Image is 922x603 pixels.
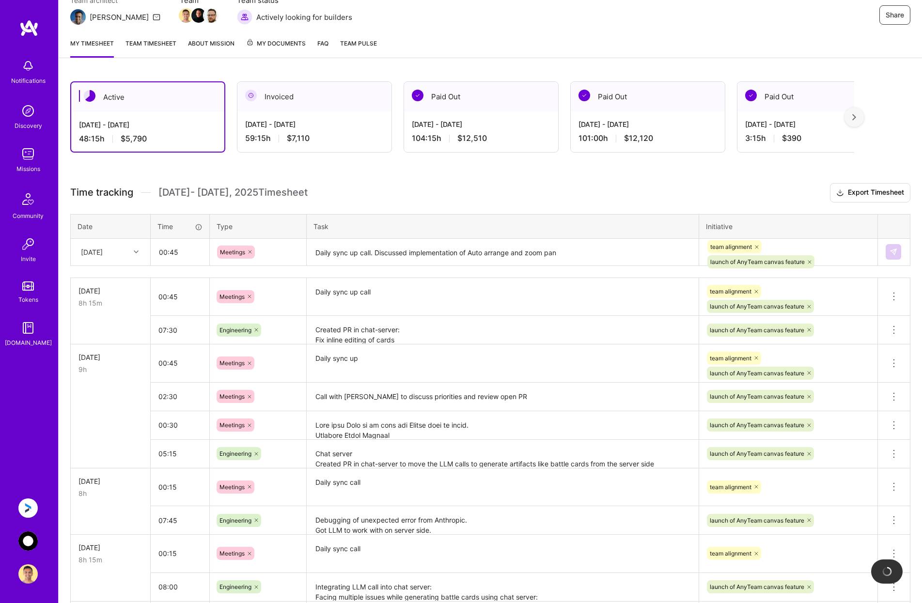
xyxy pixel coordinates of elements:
[308,507,698,534] textarea: Debugging of unexpected error from Anthropic. Got LLM to work with on server side. Fixed timeout ...
[219,326,251,334] span: Engineering
[18,101,38,121] img: discovery
[219,550,245,557] span: Meetings
[125,38,176,58] a: Team timesheet
[78,298,142,308] div: 8h 15m
[78,555,142,565] div: 8h 15m
[287,133,310,143] span: $7,110
[16,564,40,584] a: User Avatar
[457,133,487,143] span: $12,510
[745,90,757,101] img: Paid Out
[710,450,804,457] span: launch of AnyTeam canvas feature
[157,221,203,232] div: Time
[151,317,209,343] input: HH:MM
[256,12,352,22] span: Actively looking for builders
[18,498,38,518] img: Anguleris: BIMsmart AI MVP
[308,412,698,439] textarea: Lore ipsu Dolo si am cons adi Elitse doei te incid. Utlabore Etdol Magnaal Enimadmi veni quisnost...
[219,393,245,400] span: Meetings
[886,244,902,260] div: null
[745,133,884,143] div: 3:15 h
[192,7,205,24] a: Team Member Avatar
[71,82,224,112] div: Active
[308,441,698,467] textarea: Chat server Created PR in chat-server to move the LLM calls to generate artifacts like battle car...
[19,19,39,37] img: logo
[81,247,103,257] div: [DATE]
[151,284,209,309] input: HH:MM
[578,90,590,101] img: Paid Out
[78,352,142,362] div: [DATE]
[710,243,752,250] span: team alignment
[745,119,884,129] div: [DATE] - [DATE]
[219,483,245,491] span: Meetings
[710,370,804,377] span: launch of AnyTeam canvas feature
[151,508,209,533] input: HH:MM
[886,10,904,20] span: Share
[852,114,856,121] img: right
[879,5,910,25] button: Share
[412,119,550,129] div: [DATE] - [DATE]
[79,120,217,130] div: [DATE] - [DATE]
[78,476,142,486] div: [DATE]
[578,119,717,129] div: [DATE] - [DATE]
[710,393,804,400] span: launch of AnyTeam canvas feature
[188,38,234,58] a: About Mission
[340,40,377,47] span: Team Pulse
[153,13,160,21] i: icon Mail
[220,248,245,256] span: Meetings
[710,288,751,295] span: team alignment
[21,254,36,264] div: Invite
[151,412,209,438] input: HH:MM
[16,498,40,518] a: Anguleris: BIMsmart AI MVP
[571,82,725,111] div: Paid Out
[782,133,801,143] span: $390
[78,286,142,296] div: [DATE]
[219,517,251,524] span: Engineering
[151,574,209,600] input: HH:MM
[18,531,38,551] img: AnyTeam: Team for AI-Powered Sales Platform
[890,248,897,256] img: Submit
[90,12,149,22] div: [PERSON_NAME]
[158,186,308,199] span: [DATE] - [DATE] , 2025 Timesheet
[412,133,550,143] div: 104:15 h
[16,164,40,174] div: Missions
[245,133,384,143] div: 59:15 h
[710,583,804,590] span: launch of AnyTeam canvas feature
[340,38,377,58] a: Team Pulse
[308,536,698,572] textarea: Daily sync call
[710,355,751,362] span: team alignment
[246,38,306,49] span: My Documents
[22,281,34,291] img: tokens
[317,38,328,58] a: FAQ
[219,421,245,429] span: Meetings
[307,214,699,238] th: Task
[179,8,193,23] img: Team Member Avatar
[16,187,40,211] img: Community
[219,359,245,367] span: Meetings
[710,421,804,429] span: launch of AnyTeam canvas feature
[308,279,698,315] textarea: Daily sync up call
[18,294,38,305] div: Tokens
[18,234,38,254] img: Invite
[79,134,217,144] div: 48:15 h
[151,239,209,265] input: HH:MM
[246,38,306,58] a: My Documents
[18,318,38,338] img: guide book
[578,133,717,143] div: 101:00 h
[16,531,40,551] a: AnyTeam: Team for AI-Powered Sales Platform
[151,384,209,409] input: HH:MM
[710,326,804,334] span: launch of AnyTeam canvas feature
[219,293,245,300] span: Meetings
[308,240,698,265] textarea: Daily sync up call. Discussed implementation of Auto arrange and zoom pan
[245,119,384,129] div: [DATE] - [DATE]
[219,450,251,457] span: Engineering
[151,441,209,466] input: HH:MM
[70,186,133,199] span: Time tracking
[18,56,38,76] img: bell
[191,8,206,23] img: Team Member Avatar
[308,469,698,506] textarea: Daily sync call
[151,541,209,566] input: HH:MM
[237,82,391,111] div: Invoiced
[308,384,698,410] textarea: Call with [PERSON_NAME] to discuss priorities and review open PR
[15,121,42,131] div: Discovery
[308,345,698,382] textarea: Daily sync up
[121,134,147,144] span: $5,790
